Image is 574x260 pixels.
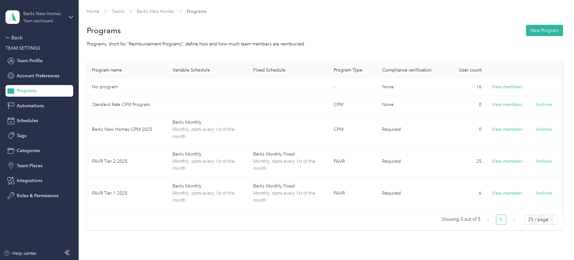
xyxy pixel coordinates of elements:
button: View members [492,126,522,133]
a: Home [87,9,99,14]
td: CPM [329,96,377,114]
div: Berks New Homes [23,10,64,17]
span: Schedules [17,117,38,124]
span: Berks Monthly Fixed [253,183,323,190]
span: TEAM SETTINGS [5,45,40,51]
button: Archive [536,158,552,165]
button: View members [492,158,522,165]
li: Previous Page [483,215,493,225]
button: New Program [526,25,563,36]
td: FAVR Tier 1 2025 [87,178,167,209]
span: Berks Monthly Fixed [253,151,323,158]
span: Monthly, starts every 1st of the month [253,158,323,172]
th: Program name [87,62,167,78]
td: 0 [438,96,487,114]
span: Monthly, starts every 1st of the month [173,158,243,172]
div: Back [5,34,70,42]
li: 1 [496,215,506,225]
span: right [512,218,516,222]
span: Berks Monthly [173,151,243,158]
button: Archive [536,190,552,197]
td: 25 [438,146,487,178]
button: Archive [536,101,552,108]
span: Categories [17,147,40,154]
button: Help center [4,250,36,257]
iframe: Everlance-gr Chat Button Frame [538,224,574,260]
td: No program [87,78,167,96]
td: FAVR Tier 2 2025 [87,146,167,178]
td: FAVR [329,146,377,178]
span: Integrations [17,177,42,184]
span: Roles & Permissions [17,192,58,199]
span: Berks Monthly [173,119,243,126]
td: 6 [438,178,487,209]
a: 1 [496,215,506,225]
button: View members [492,83,522,91]
span: Tags [17,132,26,139]
td: 16 [438,78,487,96]
span: Automations [17,102,44,109]
div: Team dashboard [23,19,53,23]
span: Monthly, starts every 1st of the month [253,190,323,204]
td: 0 [438,114,487,146]
h1: Programs [87,27,121,34]
span: Team Profile [17,57,43,64]
li: Next Page [509,215,519,225]
button: right [509,215,519,225]
span: Programs [17,87,36,94]
td: - [329,78,377,96]
div: Page Size [524,215,558,225]
button: Archive [536,126,552,133]
span: Team Places [17,162,43,169]
span: Showing 5 out of 5 [441,215,480,224]
th: Program Type [329,62,377,78]
td: Standard Rate CPM Program [87,96,167,114]
th: Variable Schedule [167,62,248,78]
th: Fixed Schedule [248,62,329,78]
td: CPM [329,114,377,146]
td: None [377,78,438,96]
button: left [483,215,493,225]
td: Required [377,178,438,209]
button: View members [492,190,522,197]
a: Teams [112,9,124,14]
td: Required [377,114,438,146]
th: Compliance verification [377,62,438,78]
button: View members [492,101,522,108]
span: left [486,218,490,222]
span: Monthly, starts every 1st of the month [173,190,243,204]
span: Berks Monthly [173,183,243,190]
span: Programs [187,8,206,15]
td: Required [377,146,438,178]
span: 25 / page [528,215,554,225]
th: User count [438,62,487,78]
td: None [377,96,438,114]
span: Monthly, starts every 1st of the month [173,126,243,140]
td: FAVR [329,178,377,209]
a: Berks New Homes [137,9,174,14]
div: Programs, short for “Reimbursement Programs”, define how and how much team members are reimbursed. [87,41,563,47]
span: Account Preferences [17,72,59,79]
td: Berks New Homes CPM 2025 [87,114,167,146]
